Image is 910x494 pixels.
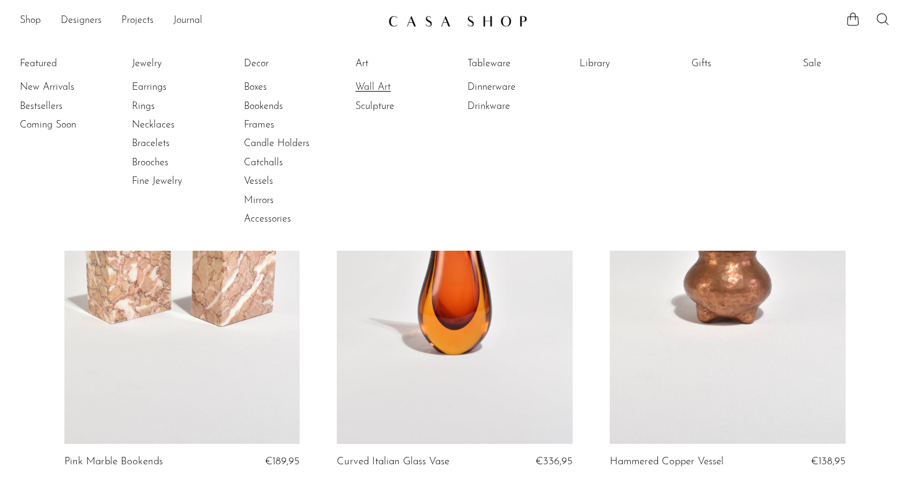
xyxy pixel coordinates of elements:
[132,54,225,191] ul: Jewelry
[20,100,113,113] a: Bestsellers
[803,57,896,71] a: Sale
[20,118,113,132] a: Coming Soon
[132,118,225,132] a: Necklaces
[244,156,337,170] a: Catchalls
[579,57,672,71] a: Library
[132,156,225,170] a: Brooches
[61,13,102,29] a: Designers
[265,456,300,467] span: €189,95
[467,54,560,116] ul: Tableware
[173,13,202,29] a: Journal
[337,456,449,467] a: Curved Italian Glass Vase
[132,175,225,188] a: Fine Jewelry
[20,80,113,94] a: New Arrivals
[20,13,41,29] a: Shop
[132,80,225,94] a: Earrings
[20,11,378,32] ul: NEW HEADER MENU
[132,57,225,71] a: Jewelry
[244,212,337,226] a: Accessories
[132,100,225,113] a: Rings
[20,11,378,32] nav: Desktop navigation
[244,54,337,229] ul: Decor
[535,456,573,467] span: €336,95
[691,57,784,71] a: Gifts
[244,100,337,113] a: Bookends
[355,80,448,94] a: Wall Art
[64,456,163,467] a: Pink Marble Bookends
[803,54,896,78] ul: Sale
[467,100,560,113] a: Drinkware
[610,456,724,467] a: Hammered Copper Vessel
[467,80,560,94] a: Dinnerware
[244,80,337,94] a: Boxes
[244,137,337,150] a: Candle Holders
[355,57,448,71] a: Art
[355,100,448,113] a: Sculpture
[467,57,560,71] a: Tableware
[811,456,846,467] span: €138,95
[244,118,337,132] a: Frames
[579,54,672,78] ul: Library
[20,78,113,134] ul: Featured
[355,54,448,116] ul: Art
[244,57,337,71] a: Decor
[132,137,225,150] a: Bracelets
[244,175,337,188] a: Vessels
[691,54,784,78] ul: Gifts
[121,13,154,29] a: Projects
[244,194,337,207] a: Mirrors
